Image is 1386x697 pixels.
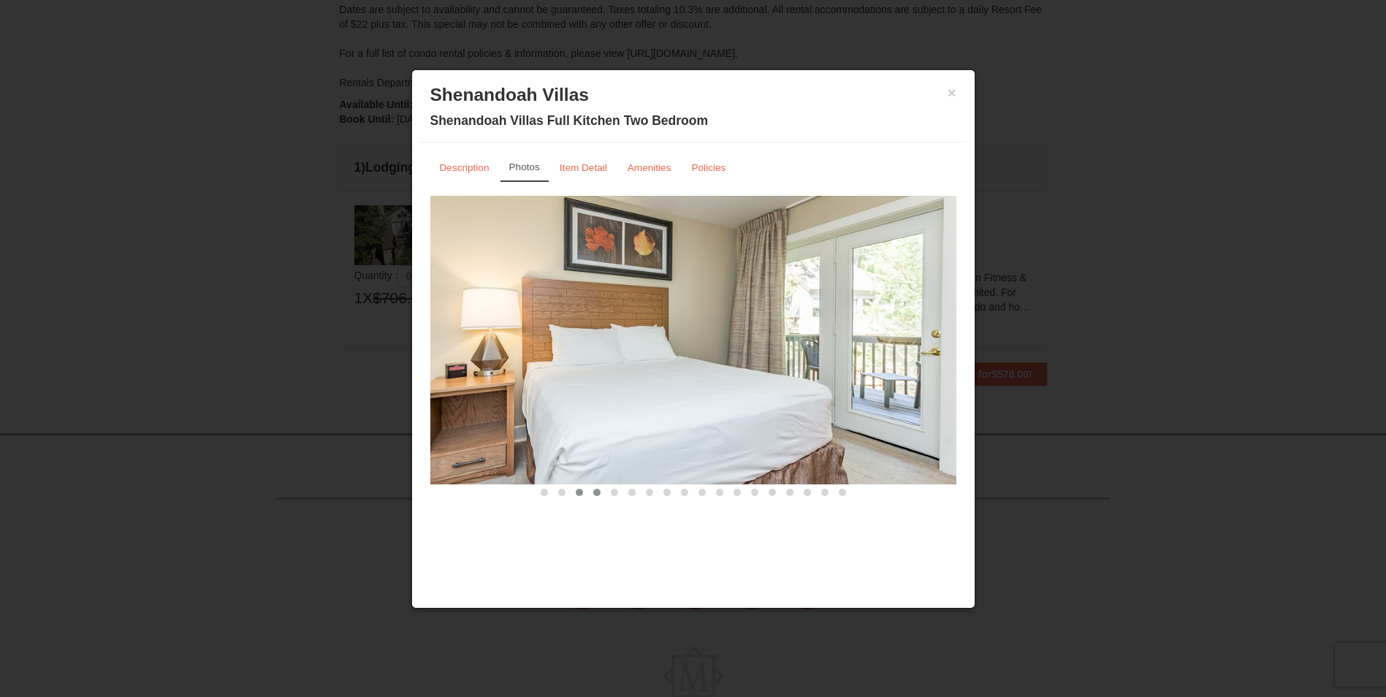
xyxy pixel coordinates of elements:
h4: Shenandoah Villas Full Kitchen Two Bedroom [430,113,956,128]
a: Photos [500,153,549,182]
small: Amenities [628,162,671,173]
button: × [948,85,956,100]
small: Item Detail [560,162,607,173]
small: Description [440,162,490,173]
a: Policies [682,153,735,182]
h3: Shenandoah Villas [430,84,956,106]
img: Renovated Condo (layout varies) [430,196,956,484]
small: Policies [691,162,726,173]
a: Item Detail [550,153,617,182]
a: Amenities [618,153,681,182]
small: Photos [509,161,540,172]
a: Description [430,153,499,182]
